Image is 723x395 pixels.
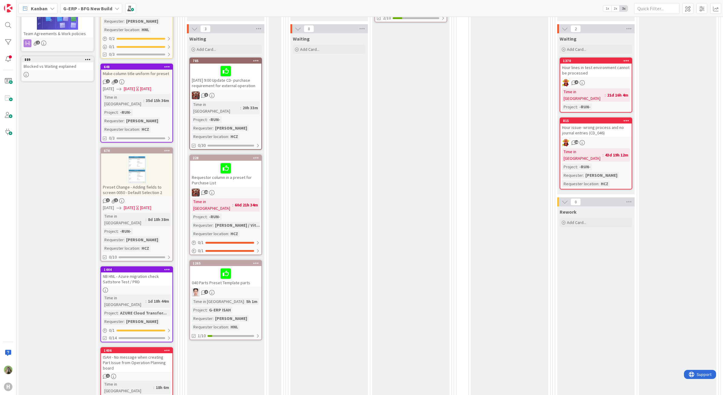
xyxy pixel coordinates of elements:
[190,261,261,266] div: 1265
[562,163,577,170] div: Project
[103,126,139,133] div: Requester location
[578,163,592,170] div: -RUN-
[578,104,592,110] div: -RUN-
[101,183,172,196] div: Preset Change - Adding fields to screen 0050 - Default Selection 2
[114,79,118,83] span: 1
[124,205,135,211] span: [DATE]
[22,30,93,38] div: Team Agreements & Work policies
[241,104,260,111] div: 20h 33m
[103,318,124,325] div: Requester
[103,18,124,25] div: Requester
[192,198,232,212] div: Time in [GEOGRAPHIC_DATA]
[228,324,229,330] span: :
[125,236,160,243] div: [PERSON_NAME]
[562,148,603,162] div: Time in [GEOGRAPHIC_DATA]
[232,202,233,208] span: :
[193,261,261,265] div: 1265
[36,41,40,44] span: 2
[562,104,577,110] div: Project
[22,57,93,62] div: 889
[101,267,172,272] div: 1444
[146,298,146,304] span: :
[562,79,570,87] img: LC
[118,310,119,316] span: :
[118,109,119,116] span: :
[192,222,213,229] div: Requester
[604,152,630,158] div: 43d 19h 12m
[603,5,611,12] span: 1x
[560,209,577,215] span: Rework
[198,333,206,339] span: 1/10
[571,198,581,206] span: 0
[139,245,140,252] span: :
[190,247,261,255] div: 0/1
[190,155,261,161] div: 228
[103,117,124,124] div: Requester
[190,161,261,187] div: Requestor column in a preset for Purchase List
[560,118,632,137] div: 815Hour issue- wrong process and no journal entries (CD_046)
[583,172,584,179] span: :
[144,97,171,104] div: 35d 15h 36m
[124,86,135,92] span: [DATE]
[560,58,632,113] a: 1370Hour lines in test environment cannot be processedLCTime in [GEOGRAPHIC_DATA]:21d 16h 4mProje...
[560,58,632,77] div: 1370Hour lines in test environment cannot be processed
[204,290,208,294] span: 4
[598,180,599,187] span: :
[563,59,632,63] div: 1370
[193,59,261,63] div: 785
[190,58,261,64] div: 785
[13,1,28,8] span: Support
[109,335,117,341] span: 0/14
[104,65,172,69] div: 648
[101,353,172,372] div: ISAH - No message when creating Part Issue from Operation Planning board
[146,216,146,223] span: :
[119,109,133,116] div: -RUN-
[143,97,144,104] span: :
[4,366,12,374] img: TT
[101,70,172,77] div: Make column title uniform for preset
[560,36,577,42] span: Waiting
[101,348,172,353] div: 1406
[100,147,173,262] a: 674Preset Change - Adding fields to screen 0050 - Default Selection 2[DATE][DATE][DATE]Time in [G...
[21,56,94,81] a: 889Blocked vs Waiting explained
[101,148,172,153] div: 674
[192,315,213,322] div: Requester
[101,327,172,334] div: 0/1
[198,248,204,254] span: 0 / 1
[192,213,207,220] div: Project
[293,36,310,42] span: Waiting
[109,51,115,58] span: 0/3
[146,298,171,304] div: 1d 18h 44m
[106,374,110,378] span: 1
[383,15,391,21] span: 2/10
[214,125,249,131] div: [PERSON_NAME]
[192,230,228,237] div: Requester location
[229,133,240,140] div: HCZ
[124,117,125,124] span: :
[124,318,125,325] span: :
[192,288,200,296] img: ll
[560,79,632,87] div: LC
[567,220,586,225] span: Add Card...
[567,47,586,52] span: Add Card...
[140,26,151,33] div: HNL
[109,254,117,260] span: 0/10
[103,86,114,92] span: [DATE]
[208,307,232,313] div: G-ERP ISAH
[560,118,632,123] div: 815
[103,109,118,116] div: Project
[101,148,172,196] div: 674Preset Change - Adding fields to screen 0050 - Default Selection 2
[200,25,211,32] span: 3
[611,5,620,12] span: 2x
[109,35,115,42] span: 0 / 2
[140,245,151,252] div: HCZ
[101,35,172,42] div: 0/2
[198,239,204,246] span: 0 / 1
[560,123,632,137] div: Hour issue- wrong process and no journal entries (CD_046)
[103,295,146,308] div: Time in [GEOGRAPHIC_DATA]
[124,236,125,243] span: :
[192,91,200,99] img: JK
